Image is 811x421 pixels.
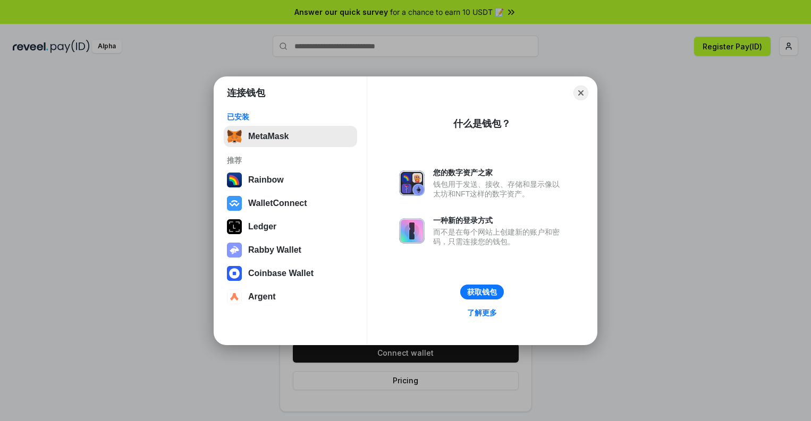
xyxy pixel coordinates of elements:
button: 获取钱包 [460,285,504,299]
img: svg+xml,%3Csvg%20width%3D%22120%22%20height%3D%22120%22%20viewBox%3D%220%200%20120%20120%22%20fil... [227,173,242,187]
div: Ledger [248,222,276,231]
div: Argent [248,292,276,302]
button: MetaMask [224,126,357,147]
img: svg+xml,%3Csvg%20xmlns%3D%22http%3A%2F%2Fwww.w3.org%2F2000%2Fsvg%22%20fill%3D%22none%22%20viewBox... [227,243,242,257]
div: 而不是在每个网站上创建新的账户和密码，只需连接您的钱包。 [433,227,565,246]
button: Coinbase Wallet [224,263,357,284]
div: 了解更多 [467,308,497,317]
div: 您的数字资产之家 [433,168,565,177]
img: svg+xml,%3Csvg%20width%3D%2228%22%20height%3D%2228%22%20viewBox%3D%220%200%2028%2028%22%20fill%3D... [227,266,242,281]
button: Ledger [224,216,357,237]
div: 钱包用于发送、接收、存储和显示像以太坊和NFT这样的数字资产。 [433,179,565,199]
button: Rabby Wallet [224,239,357,261]
img: svg+xml,%3Csvg%20xmlns%3D%22http%3A%2F%2Fwww.w3.org%2F2000%2Fsvg%22%20width%3D%2228%22%20height%3... [227,219,242,234]
div: 获取钱包 [467,287,497,297]
a: 了解更多 [461,306,503,320]
div: Rabby Wallet [248,245,301,255]
div: 推荐 [227,156,354,165]
button: WalletConnect [224,193,357,214]
img: svg+xml,%3Csvg%20xmlns%3D%22http%3A%2F%2Fwww.w3.org%2F2000%2Fsvg%22%20fill%3D%22none%22%20viewBox... [399,218,425,244]
div: WalletConnect [248,199,307,208]
img: svg+xml,%3Csvg%20width%3D%2228%22%20height%3D%2228%22%20viewBox%3D%220%200%2028%2028%22%20fill%3D... [227,196,242,211]
button: Argent [224,286,357,307]
div: 一种新的登录方式 [433,216,565,225]
img: svg+xml,%3Csvg%20width%3D%2228%22%20height%3D%2228%22%20viewBox%3D%220%200%2028%2028%22%20fill%3D... [227,289,242,304]
div: Rainbow [248,175,284,185]
div: 什么是钱包？ [453,117,511,130]
h1: 连接钱包 [227,87,265,99]
div: Coinbase Wallet [248,269,314,278]
img: svg+xml,%3Csvg%20fill%3D%22none%22%20height%3D%2233%22%20viewBox%3D%220%200%2035%2033%22%20width%... [227,129,242,144]
div: MetaMask [248,132,289,141]
div: 已安装 [227,112,354,122]
button: Close [573,85,588,100]
button: Rainbow [224,169,357,191]
img: svg+xml,%3Csvg%20xmlns%3D%22http%3A%2F%2Fwww.w3.org%2F2000%2Fsvg%22%20fill%3D%22none%22%20viewBox... [399,170,425,196]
